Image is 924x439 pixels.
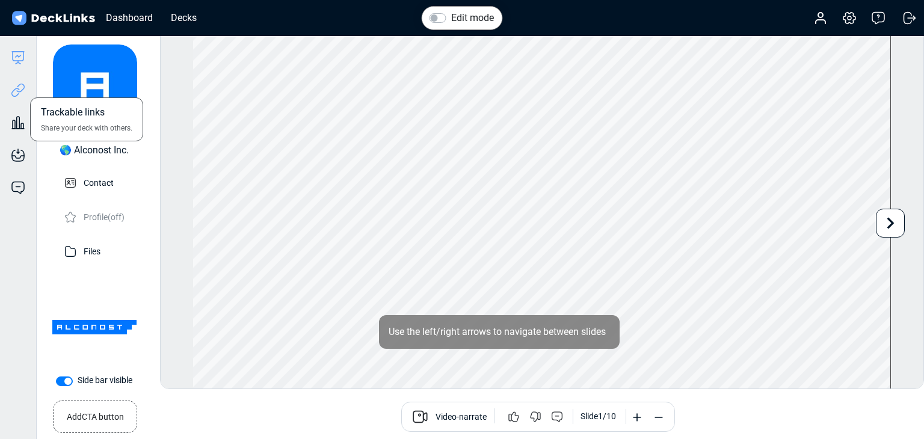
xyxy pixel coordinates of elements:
span: Video-narrate [436,411,487,425]
div: Use the left/right arrows to navigate between slides [379,315,620,349]
img: Company Banner [52,285,137,369]
span: Share your deck with others. [41,123,132,134]
img: DeckLinks [10,10,97,27]
label: Side bar visible [78,374,132,387]
small: Add CTA button [67,406,124,423]
span: Trackable links [41,105,105,123]
div: 🌎 Alconost Inc. [60,143,129,158]
label: Edit mode [451,11,494,25]
p: Profile (off) [84,209,125,224]
p: Contact [84,174,114,189]
div: Decks [165,10,203,25]
div: Dashboard [100,10,159,25]
img: avatar [53,45,137,129]
p: Files [84,243,100,258]
div: Slide 1 / 10 [581,410,616,423]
